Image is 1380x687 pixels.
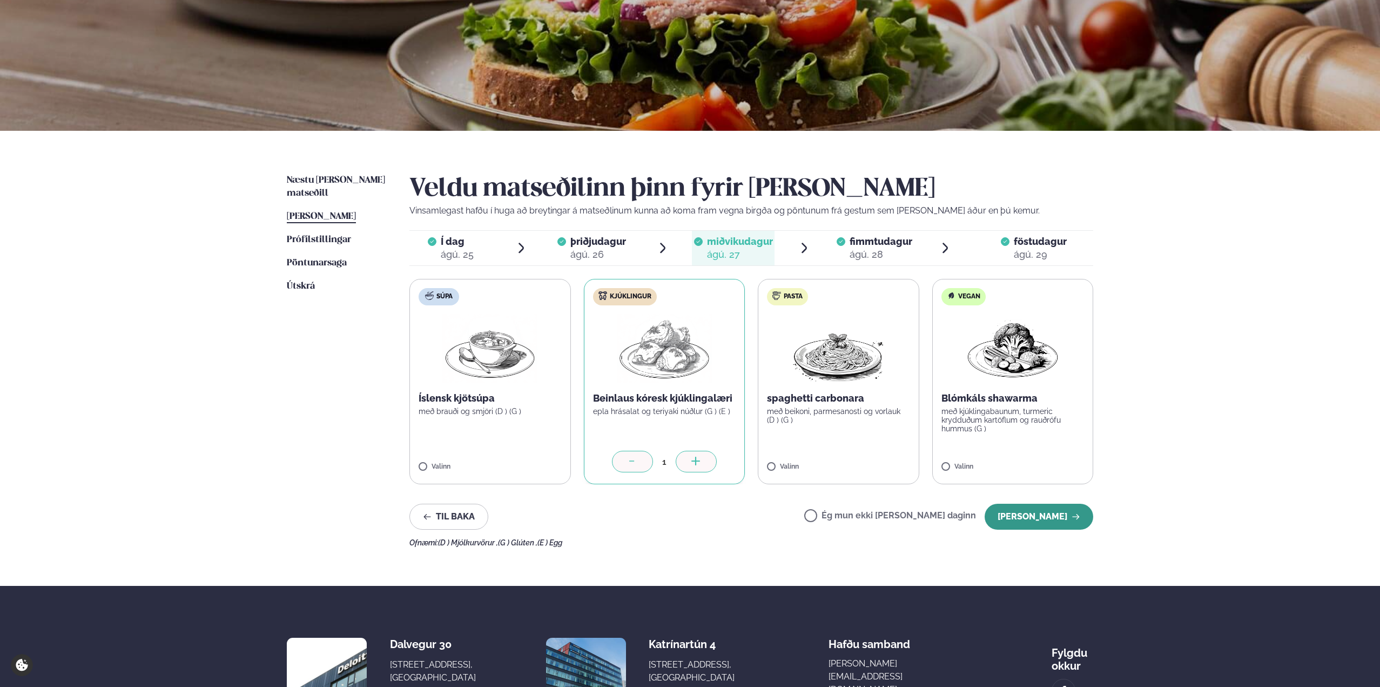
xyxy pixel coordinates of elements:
[409,504,488,530] button: Til baka
[593,392,736,405] p: Beinlaus kóresk kjúklingalæri
[767,392,910,405] p: spaghetti carbonara
[784,292,803,301] span: Pasta
[941,407,1085,433] p: með kjúklingabaunum, turmeric krydduðum kartöflum og rauðrófu hummus (G )
[498,538,537,547] span: (G ) Glúten ,
[287,258,347,268] span: Pöntunarsaga
[791,314,886,383] img: Spagetti.png
[287,234,351,246] a: Prófílstillingar
[419,392,562,405] p: Íslensk kjötsúpa
[1014,236,1067,247] span: föstudagur
[425,291,434,300] img: soup.svg
[649,638,735,651] div: Katrínartún 4
[829,629,910,651] span: Hafðu samband
[1052,638,1093,672] div: Fylgdu okkur
[287,257,347,270] a: Pöntunarsaga
[850,236,912,247] span: fimmtudagur
[419,407,562,416] p: með brauði og smjöri (D ) (G )
[707,236,773,247] span: miðvikudagur
[409,204,1093,217] p: Vinsamlegast hafðu í huga að breytingar á matseðlinum kunna að koma fram vegna birgða og pöntunum...
[442,314,537,383] img: Soup.png
[287,210,356,223] a: [PERSON_NAME]
[610,292,651,301] span: Kjúklingur
[598,291,607,300] img: chicken.svg
[941,392,1085,405] p: Blómkáls shawarma
[649,658,735,684] div: [STREET_ADDRESS], [GEOGRAPHIC_DATA]
[287,235,351,244] span: Prófílstillingar
[570,236,626,247] span: þriðjudagur
[593,407,736,416] p: epla hrásalat og teriyaki núðlur (G ) (E )
[958,292,980,301] span: Vegan
[850,248,912,261] div: ágú. 28
[287,176,385,198] span: Næstu [PERSON_NAME] matseðill
[947,291,955,300] img: Vegan.svg
[436,292,453,301] span: Súpa
[653,456,676,468] div: 1
[707,248,773,261] div: ágú. 27
[965,314,1060,383] img: Vegan.png
[570,248,626,261] div: ágú. 26
[390,638,476,651] div: Dalvegur 30
[767,407,910,424] p: með beikoni, parmesanosti og vorlauk (D ) (G )
[409,174,1093,204] h2: Veldu matseðilinn þinn fyrir [PERSON_NAME]
[772,291,781,300] img: pasta.svg
[287,280,315,293] a: Útskrá
[287,174,388,200] a: Næstu [PERSON_NAME] matseðill
[617,314,712,383] img: Chicken-thighs.png
[287,282,315,291] span: Útskrá
[390,658,476,684] div: [STREET_ADDRESS], [GEOGRAPHIC_DATA]
[1014,248,1067,261] div: ágú. 29
[409,538,1093,547] div: Ofnæmi:
[438,538,498,547] span: (D ) Mjólkurvörur ,
[985,504,1093,530] button: [PERSON_NAME]
[11,654,33,676] a: Cookie settings
[441,235,474,248] span: Í dag
[537,538,562,547] span: (E ) Egg
[441,248,474,261] div: ágú. 25
[287,212,356,221] span: [PERSON_NAME]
